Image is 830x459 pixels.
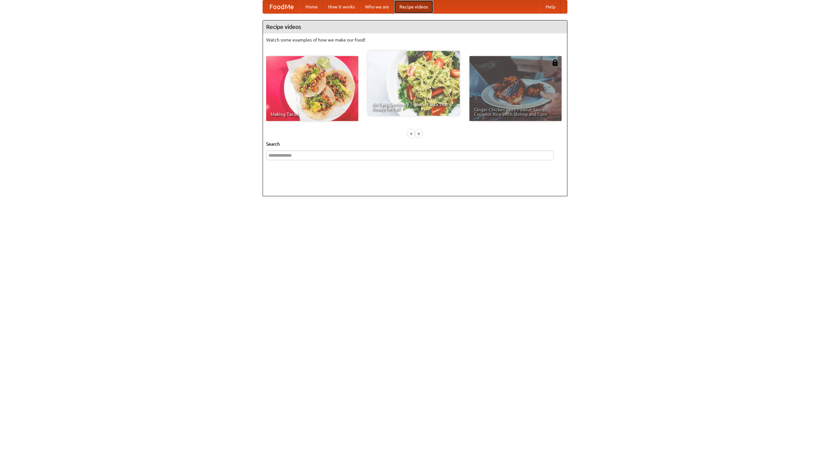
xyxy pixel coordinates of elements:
span: An Easy, Summery Tomato Pasta That's Ready for Fall [372,102,455,111]
a: Who we are [360,0,394,13]
a: Making Tacos [266,56,358,121]
h5: Search [266,141,564,147]
span: Making Tacos [271,112,354,116]
a: How it works [323,0,360,13]
a: An Easy, Summery Tomato Pasta That's Ready for Fall [368,51,460,116]
img: 483408.png [552,59,558,66]
a: Help [540,0,561,13]
p: Watch some examples of how we make our food! [266,37,564,43]
div: « [408,129,414,138]
div: » [416,129,422,138]
a: Home [300,0,323,13]
a: FoodMe [263,0,300,13]
h4: Recipe videos [263,20,567,33]
a: Recipe videos [394,0,433,13]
